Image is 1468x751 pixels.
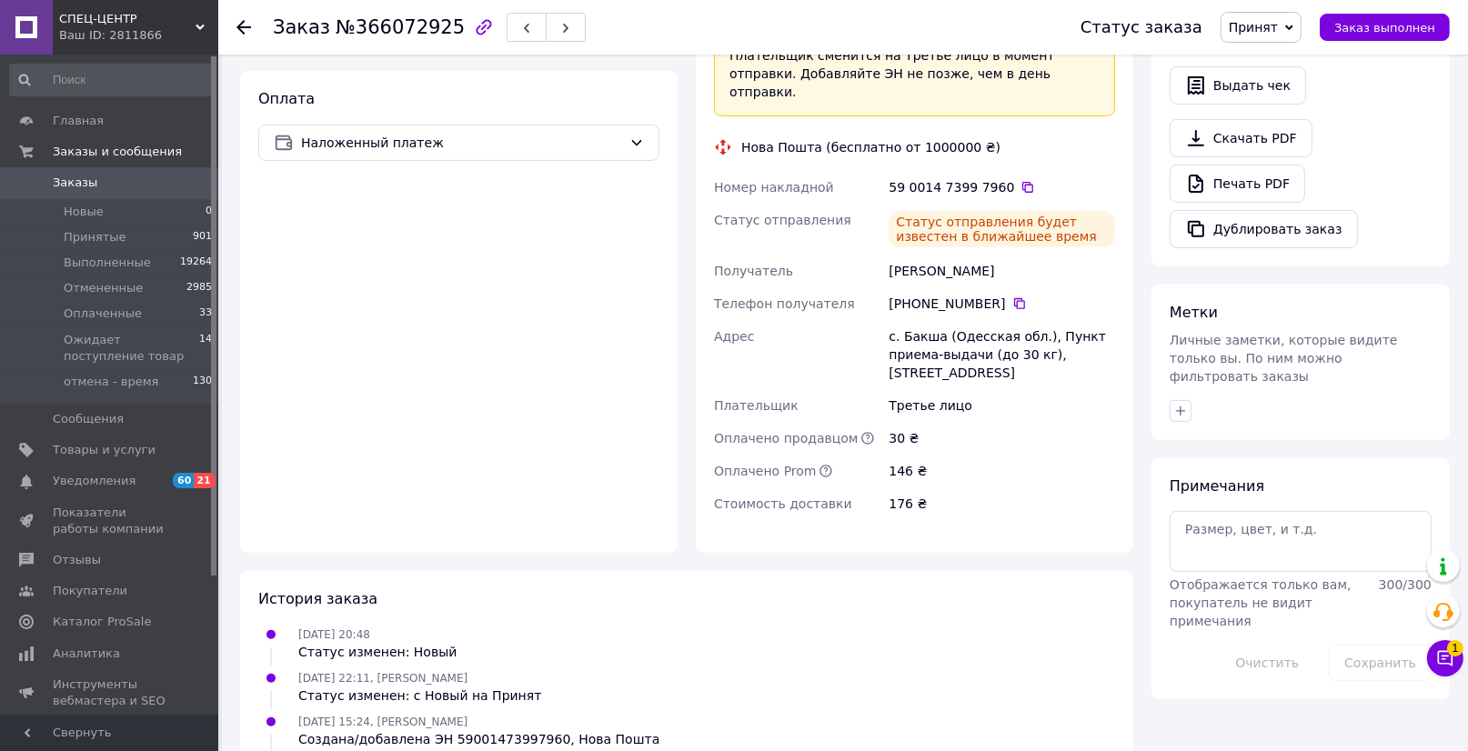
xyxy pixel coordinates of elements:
[53,175,97,191] span: Заказы
[885,487,1119,520] div: 176 ₴
[1170,477,1264,495] span: Примечания
[885,320,1119,389] div: с. Бакша (Одесская обл.), Пункт приема-выдачи (до 30 кг), [STREET_ADDRESS]
[1170,66,1306,105] button: Выдать чек
[180,255,212,271] span: 19264
[889,295,1115,313] div: [PHONE_NUMBER]
[298,672,468,685] span: [DATE] 22:11, [PERSON_NAME]
[889,211,1115,247] div: Статус отправления будет известен в ближайшее время
[64,280,143,296] span: Отмененные
[298,716,468,728] span: [DATE] 15:24, [PERSON_NAME]
[53,411,124,427] span: Сообщения
[173,473,194,488] span: 60
[1170,333,1398,384] span: Личные заметки, которые видите только вы. По ним можно фильтровать заказы
[194,473,215,488] span: 21
[1427,640,1463,676] button: Чат с покупателем1
[53,442,156,458] span: Товары и услуги
[193,374,212,390] span: 130
[1447,636,1463,653] span: 1
[714,398,799,413] span: Плательщик
[258,590,377,607] span: История заказа
[64,305,142,322] span: Оплаченные
[53,614,151,630] span: Каталог ProSale
[64,229,126,245] span: Принятые
[714,329,754,344] span: Адрес
[59,11,196,27] span: СПЕЦ-ЦЕНТР
[64,204,104,220] span: Новые
[301,133,622,153] span: Наложенный платеж
[193,229,212,245] span: 901
[714,431,859,446] span: Оплачено продавцом
[714,213,851,227] span: Статус отправления
[729,10,1100,101] div: [PERSON_NAME] списывается с [PERSON_NAME] продавца после получения заказа покупателем. Плательщик...
[1229,20,1278,35] span: Принят
[1170,210,1358,248] button: Дублировать заказ
[714,496,852,511] span: Стоимость доставки
[64,374,158,390] span: отмена - время
[1170,119,1312,157] a: Скачать PDF
[336,16,465,38] span: №366072925
[885,389,1119,422] div: Третье лицо
[1320,14,1450,41] button: Заказ выполнен
[889,178,1115,196] div: 59 0014 7399 7960
[737,138,1005,156] div: Нова Пошта (бесплатно от 1000000 ₴)
[714,464,817,478] span: Оплачено Prom
[206,204,212,220] span: 0
[1334,21,1435,35] span: Заказ выполнен
[53,552,101,568] span: Отзывы
[53,505,168,537] span: Показатели работы компании
[1170,304,1218,321] span: Метки
[64,332,199,365] span: Ожидает поступление товар
[199,332,212,365] span: 14
[53,473,136,489] span: Уведомления
[298,628,370,641] span: [DATE] 20:48
[53,646,120,662] span: Аналитика
[59,27,218,44] div: Ваш ID: 2811866
[236,18,251,36] div: Вернуться назад
[714,264,793,278] span: Получатель
[199,305,212,322] span: 33
[1170,577,1352,628] span: Отображается только вам, покупатель не видит примечания
[53,583,127,599] span: Покупатели
[186,280,212,296] span: 2985
[258,90,315,107] span: Оплата
[298,730,659,748] div: Создана/добавлена ЭН 59001473997960, Нова Пошта
[885,255,1119,287] div: [PERSON_NAME]
[885,422,1119,455] div: 30 ₴
[298,643,457,661] div: Статус изменен: Новый
[53,676,168,709] span: Инструменты вебмастера и SEO
[1170,165,1305,203] a: Печать PDF
[714,180,834,195] span: Номер накладной
[298,686,541,705] div: Статус изменен: с Новый на Принят
[53,144,182,160] span: Заказы и сообщения
[714,296,855,311] span: Телефон получателя
[64,255,151,271] span: Выполненные
[1379,577,1432,592] span: 300 / 300
[885,455,1119,487] div: 146 ₴
[9,64,214,96] input: Поиск
[53,113,104,129] span: Главная
[273,16,330,38] span: Заказ
[1081,18,1202,36] div: Статус заказа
